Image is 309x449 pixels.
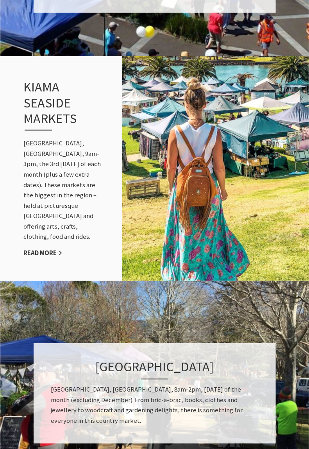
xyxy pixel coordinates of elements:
p: [GEOGRAPHIC_DATA], [GEOGRAPHIC_DATA], 8am-2pm, [DATE] of the month (excluding December). From bri... [51,385,258,426]
img: Instagram@Life_on_the_open_road_au_Approved_Image_ [122,55,309,282]
h3: Kiama Seaside Markets [23,79,95,131]
a: Read More [23,249,63,258]
h3: [GEOGRAPHIC_DATA] [51,359,258,379]
p: [GEOGRAPHIC_DATA], [GEOGRAPHIC_DATA], 9am-3pm, the 3rd [DATE] of each month (plus a few extra dat... [23,138,103,242]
